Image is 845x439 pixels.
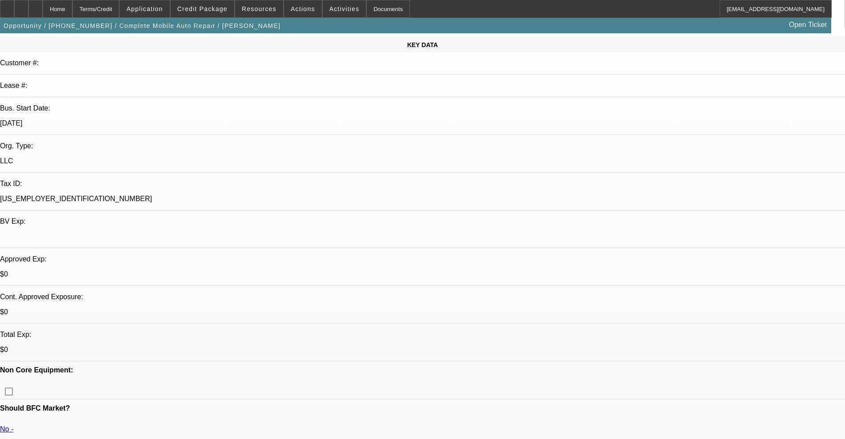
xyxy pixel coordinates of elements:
[4,22,280,29] span: Opportunity / [PHONE_NUMBER] / Complete Mobile Auto Repair / [PERSON_NAME]
[235,0,283,17] button: Resources
[407,41,438,48] span: KEY DATA
[120,0,169,17] button: Application
[242,5,276,12] span: Resources
[291,5,315,12] span: Actions
[329,5,360,12] span: Activities
[785,17,830,32] a: Open Ticket
[284,0,322,17] button: Actions
[323,0,366,17] button: Activities
[171,0,234,17] button: Credit Package
[126,5,163,12] span: Application
[177,5,228,12] span: Credit Package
